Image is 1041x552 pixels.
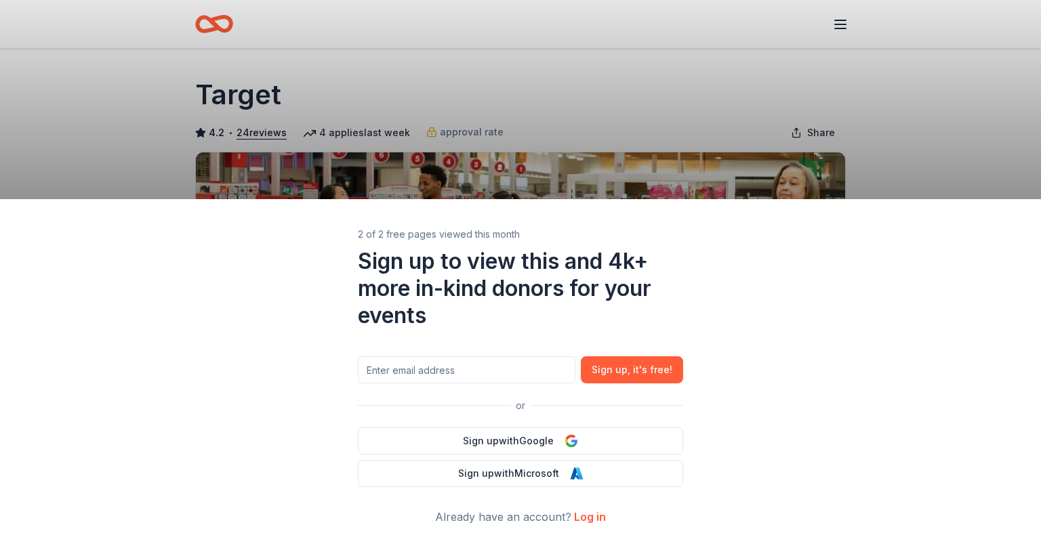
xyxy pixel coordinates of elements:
div: Sign up to view this and 4k+ more in-kind donors for your events [358,248,683,329]
input: Enter email address [358,356,575,383]
img: Microsoft Logo [570,467,584,480]
div: 2 of 2 free pages viewed this month [358,226,683,242]
span: , it ' s free! [628,362,672,378]
span: Already have an account? [435,510,571,524]
a: Log in [574,510,606,524]
span: or [510,398,531,414]
button: Sign up, it's free! [581,356,683,383]
button: Sign upwithGoogle [358,427,683,454]
img: Google Logo [565,434,578,448]
button: Sign upwithMicrosoft [358,460,683,487]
